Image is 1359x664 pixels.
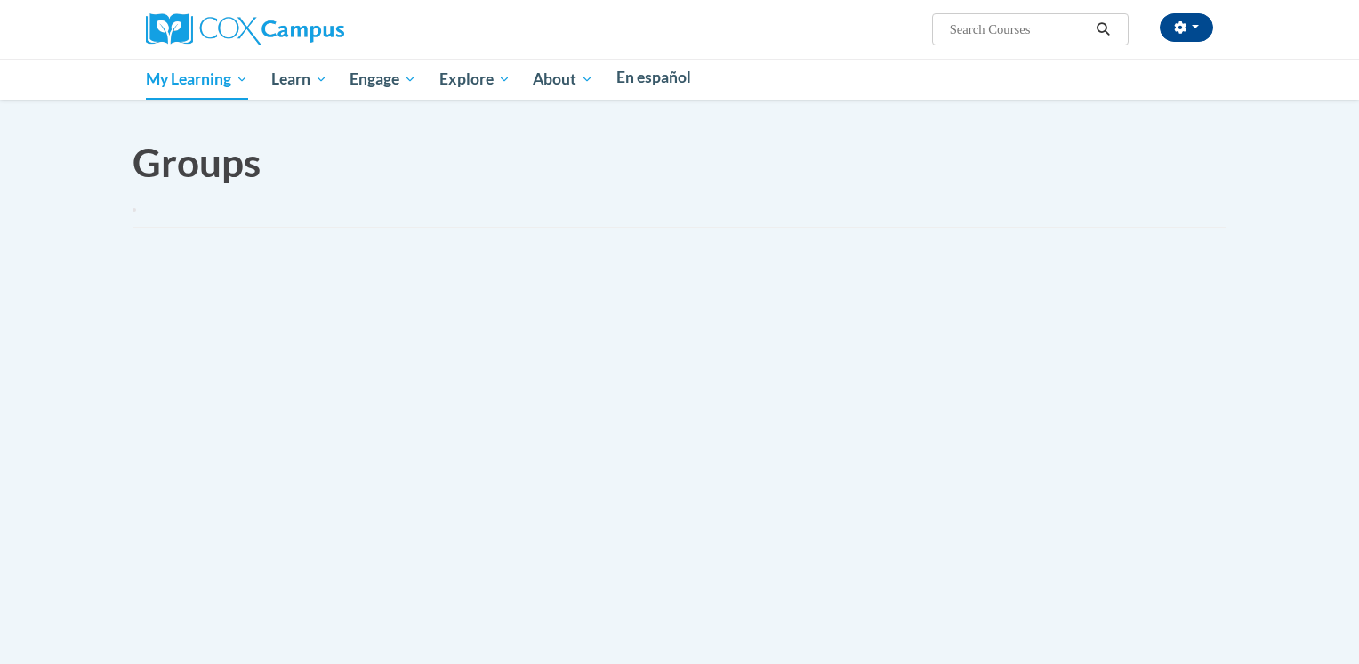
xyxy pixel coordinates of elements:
img: Cox Campus [146,13,344,45]
span: Engage [350,69,416,90]
span: About [533,69,593,90]
button: Account Settings [1160,13,1213,42]
div: Main menu [119,59,1240,100]
a: Learn [260,59,339,100]
a: My Learning [134,59,260,100]
a: About [522,59,606,100]
i:  [1096,23,1112,36]
a: Cox Campus [146,20,344,36]
button: Search [1090,19,1117,40]
span: Groups [133,139,261,185]
span: Explore [439,69,511,90]
a: Engage [338,59,428,100]
span: My Learning [146,69,248,90]
span: Learn [271,69,327,90]
a: Explore [428,59,522,100]
a: En español [605,59,703,96]
input: Search Courses [948,19,1090,40]
span: En español [616,68,691,86]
